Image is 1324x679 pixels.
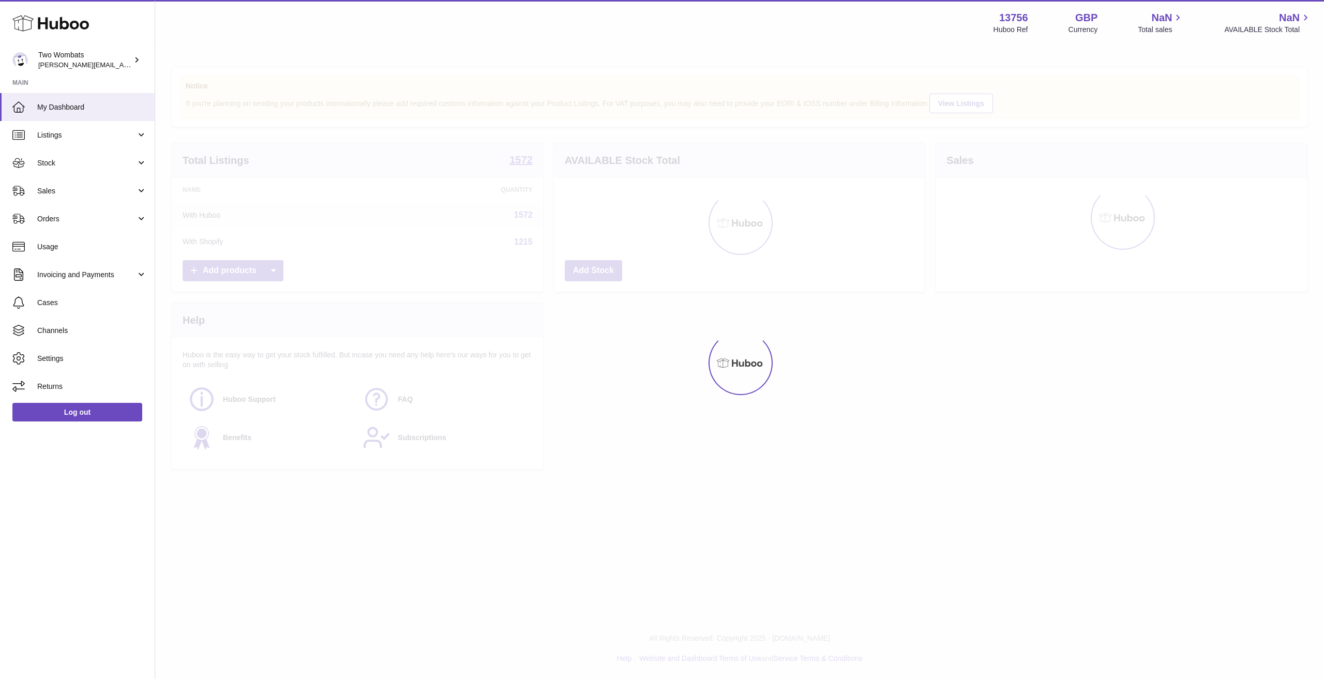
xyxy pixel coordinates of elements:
[38,61,207,69] span: [PERSON_NAME][EMAIL_ADDRESS][DOMAIN_NAME]
[37,130,136,140] span: Listings
[1279,11,1300,25] span: NaN
[37,102,147,112] span: My Dashboard
[994,25,1028,35] div: Huboo Ref
[1075,11,1097,25] strong: GBP
[12,403,142,421] a: Log out
[1138,11,1184,35] a: NaN Total sales
[37,270,136,280] span: Invoicing and Payments
[999,11,1028,25] strong: 13756
[1224,11,1312,35] a: NaN AVAILABLE Stock Total
[38,50,131,70] div: Two Wombats
[1224,25,1312,35] span: AVAILABLE Stock Total
[37,326,147,336] span: Channels
[37,242,147,252] span: Usage
[12,52,28,68] img: alan@twowombats.com
[37,186,136,196] span: Sales
[1138,25,1184,35] span: Total sales
[37,158,136,168] span: Stock
[37,382,147,391] span: Returns
[1151,11,1172,25] span: NaN
[37,298,147,308] span: Cases
[37,214,136,224] span: Orders
[1069,25,1098,35] div: Currency
[37,354,147,364] span: Settings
